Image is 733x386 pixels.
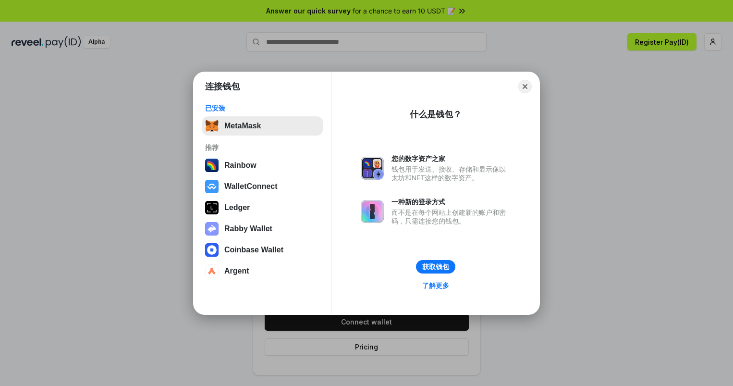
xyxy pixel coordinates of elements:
button: WalletConnect [202,177,323,196]
img: svg+xml,%3Csvg%20xmlns%3D%22http%3A%2F%2Fwww.w3.org%2F2000%2Fsvg%22%20fill%3D%22none%22%20viewBox... [361,157,384,180]
button: Ledger [202,198,323,217]
div: 获取钱包 [422,262,449,271]
div: Ledger [224,203,250,212]
div: Argent [224,267,249,275]
div: 已安装 [205,104,320,112]
div: 您的数字资产之家 [391,154,511,163]
div: 而不是在每个网站上创建新的账户和密码，只需连接您的钱包。 [391,208,511,225]
div: 推荐 [205,143,320,152]
div: Coinbase Wallet [224,246,283,254]
div: Rainbow [224,161,257,170]
div: WalletConnect [224,182,278,191]
div: 了解更多 [422,281,449,290]
img: svg+xml,%3Csvg%20width%3D%2228%22%20height%3D%2228%22%20viewBox%3D%220%200%2028%2028%22%20fill%3D... [205,243,219,257]
button: Rabby Wallet [202,219,323,238]
img: svg+xml,%3Csvg%20xmlns%3D%22http%3A%2F%2Fwww.w3.org%2F2000%2Fsvg%22%20width%3D%2228%22%20height%3... [205,201,219,214]
img: svg+xml,%3Csvg%20xmlns%3D%22http%3A%2F%2Fwww.w3.org%2F2000%2Fsvg%22%20fill%3D%22none%22%20viewBox... [205,222,219,236]
div: 什么是钱包？ [410,109,462,120]
button: 获取钱包 [416,260,455,274]
button: Rainbow [202,156,323,175]
img: svg+xml,%3Csvg%20width%3D%22120%22%20height%3D%22120%22%20viewBox%3D%220%200%20120%20120%22%20fil... [205,159,219,172]
div: 钱包用于发送、接收、存储和显示像以太坊和NFT这样的数字资产。 [391,165,511,182]
div: MetaMask [224,122,261,130]
button: Argent [202,261,323,281]
button: MetaMask [202,116,323,136]
div: 一种新的登录方式 [391,198,511,206]
button: Coinbase Wallet [202,240,323,260]
h1: 连接钱包 [205,81,240,92]
img: svg+xml,%3Csvg%20width%3D%2228%22%20height%3D%2228%22%20viewBox%3D%220%200%2028%2028%22%20fill%3D... [205,180,219,193]
img: svg+xml,%3Csvg%20xmlns%3D%22http%3A%2F%2Fwww.w3.org%2F2000%2Fsvg%22%20fill%3D%22none%22%20viewBox... [361,200,384,223]
img: svg+xml,%3Csvg%20fill%3D%22none%22%20height%3D%2233%22%20viewBox%3D%220%200%2035%2033%22%20width%... [205,119,219,133]
img: svg+xml,%3Csvg%20width%3D%2228%22%20height%3D%2228%22%20viewBox%3D%220%200%2028%2028%22%20fill%3D... [205,264,219,278]
button: Close [518,80,532,93]
div: Rabby Wallet [224,224,272,233]
a: 了解更多 [416,279,455,292]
